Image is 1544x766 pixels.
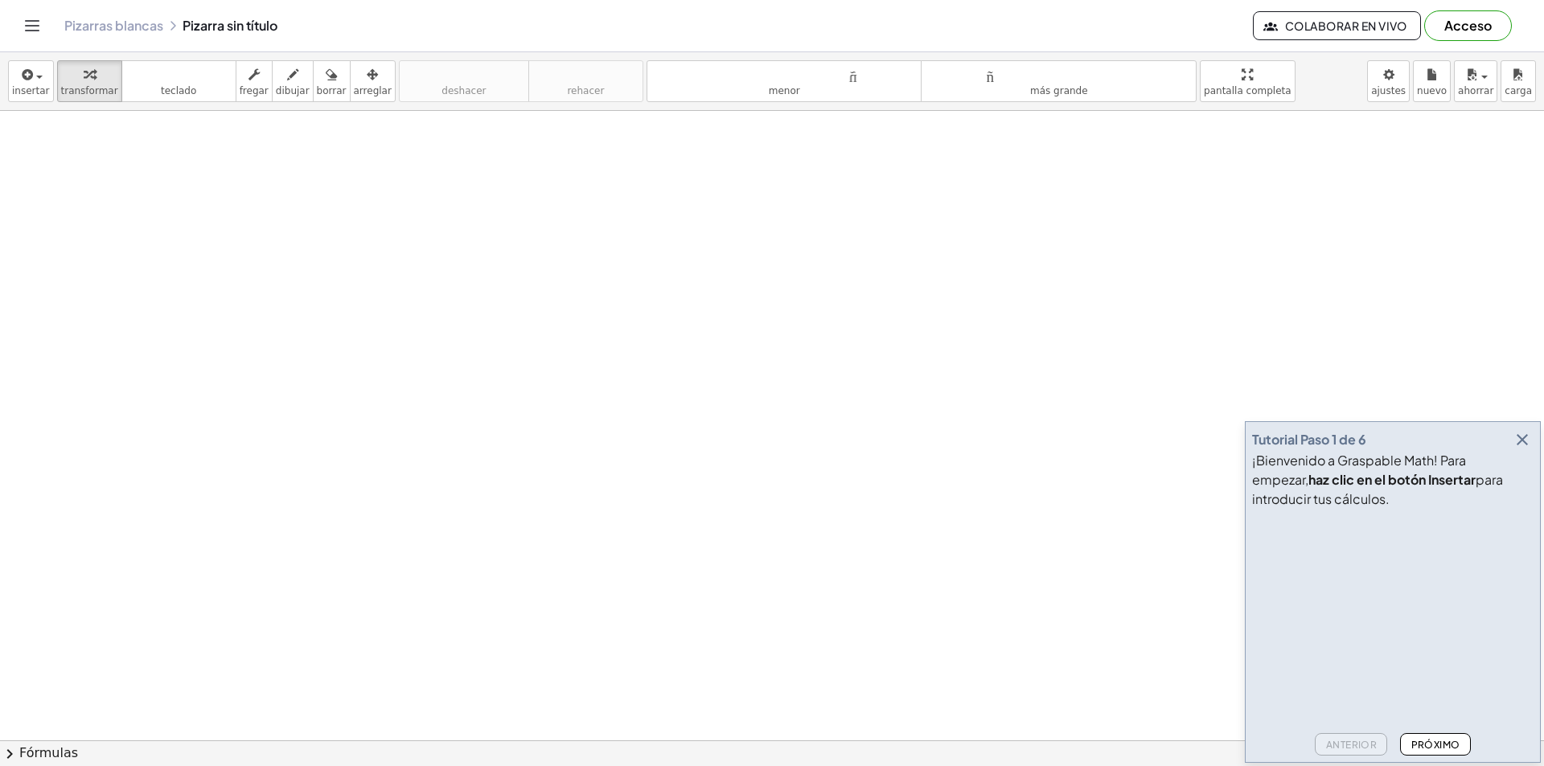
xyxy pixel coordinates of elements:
font: tamaño_del_formato [925,67,1193,82]
font: Colaborar en vivo [1285,18,1407,33]
font: carga [1505,85,1532,96]
font: transformar [61,85,118,96]
font: ajustes [1371,85,1406,96]
a: Pizarras blancas [64,18,163,34]
font: arreglar [354,85,392,96]
font: borrar [317,85,347,96]
button: Cambiar navegación [19,13,45,39]
font: Próximo [1411,739,1460,751]
font: ¡Bienvenido a Graspable Math! Para empezar, [1252,452,1466,488]
font: fregar [240,85,269,96]
font: nuevo [1417,85,1447,96]
button: insertar [8,60,54,102]
button: tamaño_del_formatomás grande [921,60,1197,102]
font: tamaño_del_formato [651,67,918,82]
button: borrar [313,60,351,102]
button: tecladoteclado [121,60,236,102]
button: arreglar [350,60,396,102]
font: teclado [125,67,232,82]
font: menor [769,85,800,96]
button: dibujar [272,60,314,102]
button: ahorrar [1454,60,1497,102]
font: teclado [161,85,196,96]
font: deshacer [441,85,486,96]
font: insertar [12,85,50,96]
font: Pizarras blancas [64,17,163,34]
button: Próximo [1400,733,1470,756]
button: pantalla completa [1200,60,1296,102]
font: Tutorial Paso 1 de 6 [1252,431,1366,448]
font: rehacer [567,85,604,96]
font: Acceso [1444,17,1492,34]
font: pantalla completa [1204,85,1291,96]
button: carga [1501,60,1536,102]
button: tamaño_del_formatomenor [647,60,922,102]
font: dibujar [276,85,310,96]
button: Acceso [1424,10,1512,41]
button: fregar [236,60,273,102]
font: haz clic en el botón Insertar [1308,471,1476,488]
button: transformar [57,60,122,102]
font: deshacer [403,67,525,82]
font: Fórmulas [19,745,78,760]
button: Colaborar en vivo [1253,11,1421,40]
font: rehacer [532,67,639,82]
button: ajustes [1367,60,1410,102]
button: nuevo [1413,60,1451,102]
button: rehacerrehacer [528,60,643,102]
font: ahorrar [1458,85,1493,96]
font: más grande [1030,85,1088,96]
button: deshacerdeshacer [399,60,529,102]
